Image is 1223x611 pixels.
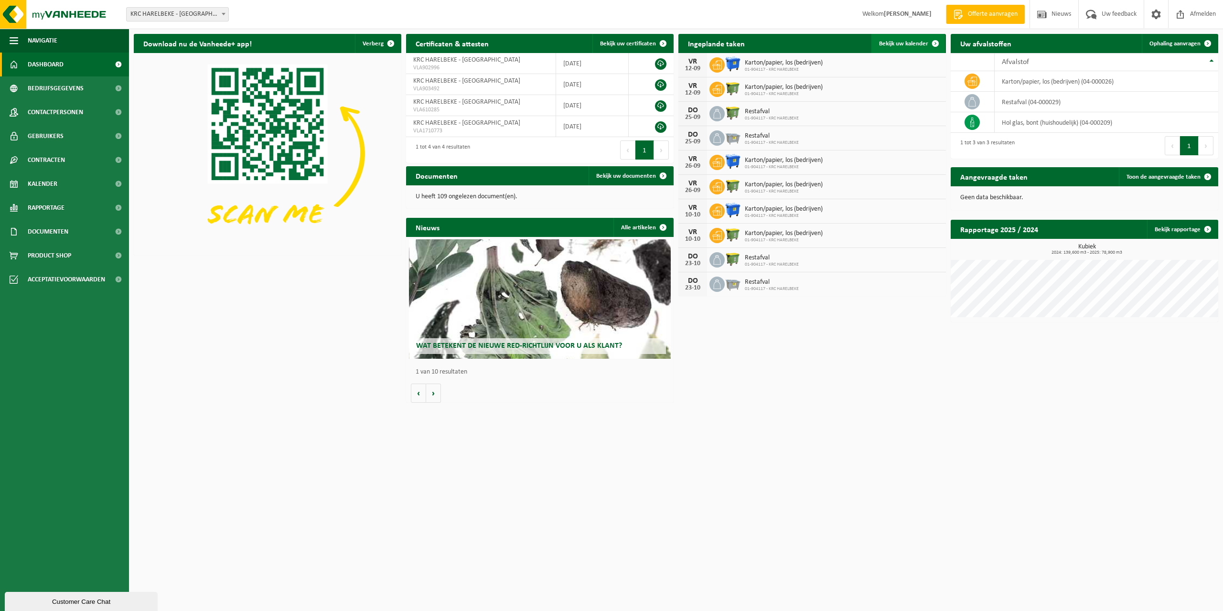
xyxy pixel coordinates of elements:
[127,8,228,21] span: KRC HARELBEKE - HARELBEKE
[745,164,823,170] span: 01-904117 - KRC HARELBEKE
[683,65,702,72] div: 12-09
[745,181,823,189] span: Karton/papier, los (bedrijven)
[406,218,449,236] h2: Nieuws
[411,139,470,161] div: 1 tot 4 van 4 resultaten
[556,95,629,116] td: [DATE]
[592,34,673,53] a: Bekijk uw certificaten
[683,131,702,139] div: DO
[960,194,1209,201] p: Geen data beschikbaar.
[416,193,664,200] p: U heeft 109 ongelezen document(en).
[745,59,823,67] span: Karton/papier, los (bedrijven)
[951,220,1048,238] h2: Rapportage 2025 / 2024
[745,91,823,97] span: 01-904117 - KRC HARELBEKE
[745,189,823,194] span: 01-904117 - KRC HARELBEKE
[620,140,635,160] button: Previous
[745,230,823,237] span: Karton/papier, los (bedrijven)
[745,213,823,219] span: 01-904117 - KRC HARELBEKE
[683,204,702,212] div: VR
[28,29,57,53] span: Navigatie
[879,41,928,47] span: Bekijk uw kalender
[955,135,1015,156] div: 1 tot 3 van 3 resultaten
[413,98,520,106] span: KRC HARELBEKE - [GEOGRAPHIC_DATA]
[683,114,702,121] div: 25-09
[725,105,741,121] img: WB-1100-HPE-GN-51
[995,112,1218,133] td: hol glas, bont (huishoudelijk) (04-000209)
[134,34,261,53] h2: Download nu de Vanheede+ app!
[28,220,68,244] span: Documenten
[725,275,741,291] img: WB-2500-GAL-GY-04
[28,76,84,100] span: Bedrijfsgegevens
[613,218,673,237] a: Alle artikelen
[28,100,83,124] span: Contactpersonen
[683,155,702,163] div: VR
[683,82,702,90] div: VR
[683,277,702,285] div: DO
[683,90,702,96] div: 12-09
[1119,167,1217,186] a: Toon de aangevraagde taken
[725,251,741,267] img: WB-1100-HPE-GN-51
[28,196,64,220] span: Rapportage
[725,153,741,170] img: WB-1100-HPE-BE-04
[556,74,629,95] td: [DATE]
[683,163,702,170] div: 26-09
[683,260,702,267] div: 23-10
[995,92,1218,112] td: restafval (04-000029)
[426,384,441,403] button: Volgende
[1147,220,1217,239] a: Bekijk rapportage
[406,166,467,185] h2: Documenten
[745,132,799,140] span: Restafval
[406,34,498,53] h2: Certificaten & attesten
[884,11,932,18] strong: [PERSON_NAME]
[28,53,64,76] span: Dashboard
[745,67,823,73] span: 01-904117 - KRC HARELBEKE
[725,129,741,145] img: WB-2500-GAL-GY-04
[28,172,57,196] span: Kalender
[683,187,702,194] div: 26-09
[745,84,823,91] span: Karton/papier, los (bedrijven)
[28,244,71,268] span: Product Shop
[28,124,64,148] span: Gebruikers
[951,34,1021,53] h2: Uw afvalstoffen
[955,244,1218,255] h3: Kubiek
[683,180,702,187] div: VR
[589,166,673,185] a: Bekijk uw documenten
[654,140,669,160] button: Next
[413,127,548,135] span: VLA1710773
[745,205,823,213] span: Karton/papier, los (bedrijven)
[745,108,799,116] span: Restafval
[745,140,799,146] span: 01-904117 - KRC HARELBEKE
[126,7,229,21] span: KRC HARELBEKE - HARELBEKE
[683,139,702,145] div: 25-09
[683,285,702,291] div: 23-10
[946,5,1025,24] a: Offerte aanvragen
[678,34,754,53] h2: Ingeplande taken
[416,369,669,375] p: 1 van 10 resultaten
[1002,58,1029,66] span: Afvalstof
[871,34,945,53] a: Bekijk uw kalender
[635,140,654,160] button: 1
[1180,136,1199,155] button: 1
[683,228,702,236] div: VR
[600,41,656,47] span: Bekijk uw certificaten
[413,77,520,85] span: KRC HARELBEKE - [GEOGRAPHIC_DATA]
[411,384,426,403] button: Vorige
[745,237,823,243] span: 01-904117 - KRC HARELBEKE
[28,268,105,291] span: Acceptatievoorwaarden
[5,590,160,611] iframe: chat widget
[955,250,1218,255] span: 2024: 139,600 m3 - 2025: 78,900 m3
[1165,136,1180,155] button: Previous
[966,10,1020,19] span: Offerte aanvragen
[413,119,520,127] span: KRC HARELBEKE - [GEOGRAPHIC_DATA]
[134,53,401,254] img: Download de VHEPlus App
[951,167,1037,186] h2: Aangevraagde taken
[413,85,548,93] span: VLA903492
[28,148,65,172] span: Contracten
[1199,136,1213,155] button: Next
[1126,174,1201,180] span: Toon de aangevraagde taken
[995,71,1218,92] td: karton/papier, los (bedrijven) (04-000026)
[683,58,702,65] div: VR
[556,53,629,74] td: [DATE]
[745,262,799,268] span: 01-904117 - KRC HARELBEKE
[409,239,671,359] a: Wat betekent de nieuwe RED-richtlijn voor u als klant?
